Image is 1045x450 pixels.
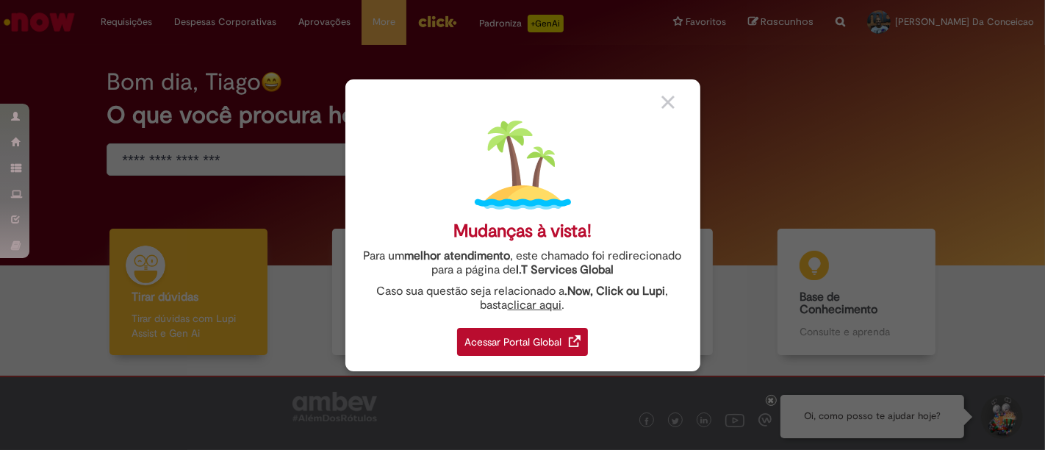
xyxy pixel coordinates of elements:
div: Caso sua questão seja relacionado a , basta . [356,285,689,312]
img: redirect_link.png [569,335,581,347]
img: close_button_grey.png [661,96,675,109]
strong: .Now, Click ou Lupi [565,284,666,299]
img: island.png [475,117,571,213]
div: Mudanças à vista! [453,221,592,242]
a: Acessar Portal Global [457,320,588,356]
strong: melhor atendimento [405,249,511,263]
div: Acessar Portal Global [457,328,588,356]
a: I.T Services Global [516,254,614,277]
a: clicar aqui [508,290,562,312]
div: Para um , este chamado foi redirecionado para a página de [356,249,689,277]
